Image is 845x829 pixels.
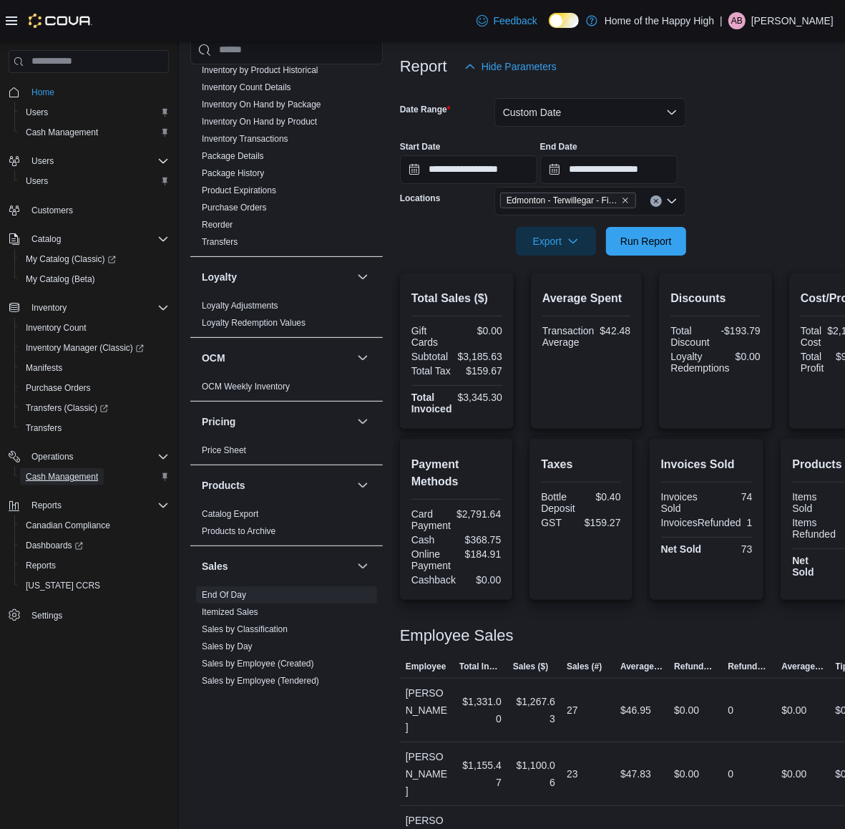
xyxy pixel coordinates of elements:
[584,491,621,503] div: $0.40
[202,559,228,573] h3: Sales
[20,339,150,357] a: Inventory Manager (Classic)
[202,270,237,284] h3: Loyalty
[14,318,175,338] button: Inventory Count
[801,325,822,348] div: Total Cost
[20,537,89,554] a: Dashboards
[3,495,175,515] button: Reports
[20,319,92,336] a: Inventory Count
[621,196,630,205] button: Remove Edmonton - Terwillegar - Fire & Flower from selection in this group
[20,468,104,485] a: Cash Management
[202,589,246,601] span: End Of Day
[792,555,814,578] strong: Net Sold
[411,534,454,546] div: Cash
[584,517,621,528] div: $159.27
[202,237,238,247] a: Transfers
[26,107,48,118] span: Users
[202,509,258,519] a: Catalog Export
[459,661,502,672] span: Total Invoiced
[20,104,54,121] a: Users
[26,201,169,219] span: Customers
[542,325,595,348] div: Transaction Average
[459,52,562,81] button: Hide Parameters
[202,185,276,196] span: Product Expirations
[751,12,834,29] p: [PERSON_NAME]
[26,540,83,551] span: Dashboards
[620,702,651,719] div: $46.95
[411,392,452,414] strong: Total Invoiced
[202,300,278,311] span: Loyalty Adjustments
[3,200,175,220] button: Customers
[781,702,806,719] div: $0.00
[20,379,97,397] a: Purchase Orders
[202,624,288,635] span: Sales by Classification
[507,193,618,208] span: Edmonton - Terwillegar - Fire & Flower
[710,491,753,503] div: 74
[605,12,714,29] p: Home of the Happy High
[567,661,602,672] span: Sales (#)
[400,58,447,75] h3: Report
[202,659,314,669] a: Sales by Employee (Created)
[190,44,383,256] div: Inventory
[20,379,169,397] span: Purchase Orders
[26,560,56,571] span: Reports
[26,422,62,434] span: Transfers
[31,155,54,167] span: Users
[674,661,716,672] span: Refunds ($)
[20,577,106,594] a: [US_STATE] CCRS
[202,641,253,652] span: Sales by Day
[202,151,264,161] a: Package Details
[458,392,502,403] div: $3,345.30
[456,508,501,520] div: $2,791.64
[202,82,291,92] a: Inventory Count Details
[31,302,67,314] span: Inventory
[459,325,502,336] div: $0.00
[661,517,741,528] div: InvoicesRefunded
[471,6,543,35] a: Feedback
[202,185,276,195] a: Product Expirations
[411,365,454,377] div: Total Tax
[202,445,246,456] span: Price Sheet
[31,205,73,216] span: Customers
[3,298,175,318] button: Inventory
[31,451,74,462] span: Operations
[20,468,169,485] span: Cash Management
[20,399,169,417] span: Transfers (Classic)
[620,765,651,782] div: $47.83
[674,702,699,719] div: $0.00
[20,271,169,288] span: My Catalog (Beta)
[354,349,371,367] button: OCM
[14,556,175,576] button: Reports
[801,351,830,374] div: Total Profit
[202,100,321,110] a: Inventory On Hand by Package
[31,233,61,245] span: Catalog
[202,381,290,392] span: OCM Weekly Inventory
[202,382,290,392] a: OCM Weekly Inventory
[26,497,169,514] span: Reports
[542,290,630,307] h2: Average Spent
[670,325,713,348] div: Total Discount
[411,290,502,307] h2: Total Sales ($)
[494,98,686,127] button: Custom Date
[26,175,48,187] span: Users
[354,558,371,575] button: Sales
[14,358,175,378] button: Manifests
[26,231,67,248] button: Catalog
[202,675,319,687] span: Sales by Employee (Tendered)
[400,742,454,805] div: [PERSON_NAME]
[202,478,245,493] h3: Products
[202,445,246,455] a: Price Sheet
[20,251,122,268] a: My Catalog (Classic)
[202,508,258,520] span: Catalog Export
[14,535,175,556] a: Dashboards
[400,627,514,644] h3: Employee Sales
[202,236,238,248] span: Transfers
[400,104,451,115] label: Date Range
[792,517,836,540] div: Items Refunded
[20,339,169,357] span: Inventory Manager (Classic)
[513,757,555,791] div: $1,100.06
[190,297,383,337] div: Loyalty
[202,590,246,600] a: End Of Day
[20,173,54,190] a: Users
[20,359,68,377] a: Manifests
[731,12,743,29] span: AB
